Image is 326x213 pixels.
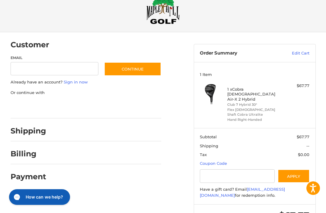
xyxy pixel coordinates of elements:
[11,40,49,49] h2: Customer
[227,102,281,107] li: Club 7 Hybrid 30°
[278,169,310,183] button: Apply
[11,172,46,181] h2: Payment
[111,102,156,112] iframe: PayPal-venmo
[227,87,281,102] h4: 1 x Cobra [DEMOGRAPHIC_DATA] Air-X 2 Hybrid
[200,169,275,183] input: Gift Certificate or Coupon Code
[227,117,281,122] li: Hand Right-Handed
[306,143,309,148] span: --
[200,50,274,56] h3: Order Summary
[104,62,161,76] button: Continue
[200,161,227,166] a: Coupon Code
[200,187,285,198] a: [EMAIL_ADDRESS][DOMAIN_NAME]
[274,50,309,56] a: Edit Cart
[11,149,46,158] h2: Billing
[227,107,281,112] li: Flex [DEMOGRAPHIC_DATA]
[298,152,309,157] span: $0.00
[11,79,161,85] p: Already have an account?
[200,72,309,77] h3: 1 Item
[60,102,105,112] iframe: PayPal-paylater
[227,112,281,117] li: Shaft Cobra Ultralite
[6,187,72,207] iframe: Gorgias live chat messenger
[297,134,309,139] span: $67.77
[11,90,161,96] p: Or continue with
[200,134,217,139] span: Subtotal
[200,143,218,148] span: Shipping
[8,102,54,112] iframe: PayPal-paypal
[200,152,207,157] span: Tax
[200,186,309,198] div: Have a gift card? Email for redemption info.
[282,83,309,89] div: $67.77
[11,55,98,61] label: Email
[11,126,46,136] h2: Shipping
[64,80,88,84] a: Sign in now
